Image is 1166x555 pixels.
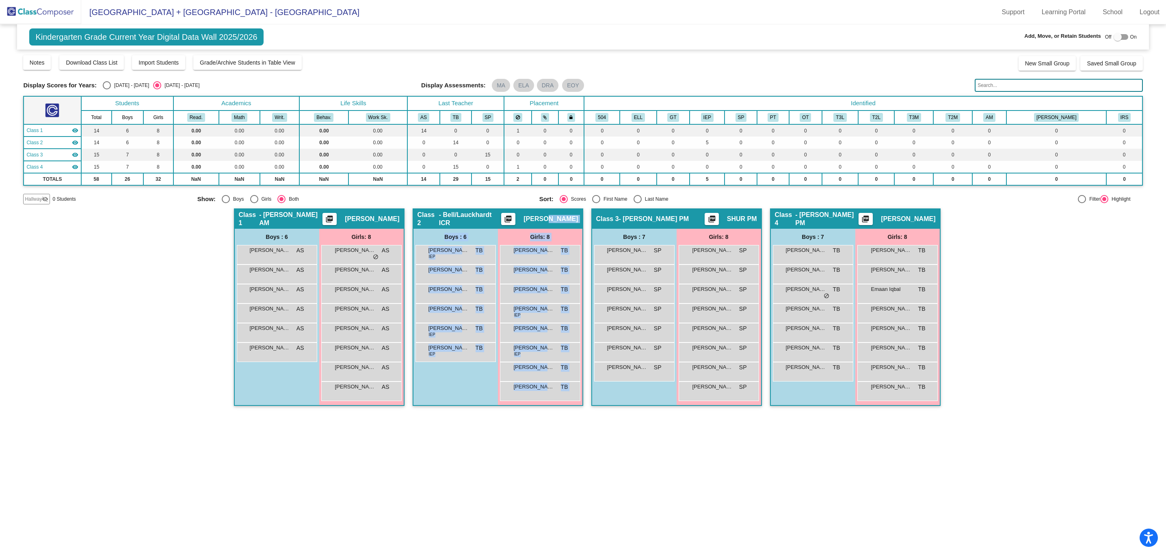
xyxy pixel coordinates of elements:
[707,215,716,226] mat-icon: picture_as_pdf
[858,111,894,124] th: Tier 2 ELA
[472,137,504,149] td: 0
[407,149,440,161] td: 0
[690,124,725,137] td: 0
[325,215,335,226] mat-icon: picture_as_pdf
[789,111,822,124] th: Occupational Therapy
[472,161,504,173] td: 0
[1106,173,1142,185] td: 0
[440,161,472,173] td: 15
[789,173,822,185] td: 0
[933,173,972,185] td: 0
[286,195,299,203] div: Both
[230,195,244,203] div: Boys
[132,55,185,70] button: Import Students
[193,55,302,70] button: Grade/Archive Students in Table View
[620,161,657,173] td: 0
[348,173,407,185] td: NaN
[1006,161,1106,173] td: 0
[532,161,558,173] td: 0
[1019,56,1076,71] button: New Small Group
[725,111,757,124] th: Speech
[421,82,486,89] span: Display Assessments:
[789,149,822,161] td: 0
[537,79,559,92] mat-chip: DRA
[972,124,1006,137] td: 0
[112,111,143,124] th: Boys
[143,173,173,185] td: 32
[654,246,662,255] span: SP
[789,137,822,149] td: 0
[692,246,733,254] span: [PERSON_NAME]
[933,124,972,137] td: 0
[786,246,826,254] span: [PERSON_NAME]
[894,173,933,185] td: 0
[561,246,568,255] span: TB
[584,96,1142,111] th: Identified
[476,246,483,255] span: TB
[299,149,348,161] td: 0.00
[584,124,620,137] td: 0
[558,137,584,149] td: 0
[1006,137,1106,149] td: 0
[24,124,81,137] td: Ashley Shur - Shur ML AM
[690,161,725,173] td: 0
[319,229,404,245] div: Girls: 8
[833,113,846,122] button: T3L
[1130,33,1137,41] span: On
[72,139,78,146] mat-icon: visibility
[299,137,348,149] td: 0.00
[933,149,972,161] td: 0
[771,229,855,245] div: Boys : 7
[382,266,389,274] span: AS
[870,113,883,122] button: T2L
[859,213,873,225] button: Print Students Details
[428,246,469,254] span: [PERSON_NAME]
[260,124,299,137] td: 0.00
[690,173,725,185] td: 5
[757,111,789,124] th: Physical Therapy
[258,195,272,203] div: Girls
[219,137,260,149] td: 0.00
[789,124,822,137] td: 0
[657,137,690,149] td: 0
[933,137,972,149] td: 0
[250,266,290,274] span: [PERSON_NAME]
[450,113,461,122] button: TB
[532,137,558,149] td: 0
[314,113,333,122] button: Behav.
[725,137,757,149] td: 0
[894,137,933,149] td: 0
[112,161,143,173] td: 7
[260,161,299,173] td: 0.00
[725,173,757,185] td: 0
[584,173,620,185] td: 0
[532,149,558,161] td: 0
[260,149,299,161] td: 0.00
[727,215,757,223] span: SHUR PM
[607,246,648,254] span: [PERSON_NAME]
[690,149,725,161] td: 0
[23,55,51,70] button: Notes
[833,246,840,255] span: TB
[335,246,376,254] span: [PERSON_NAME]
[568,195,586,203] div: Scores
[775,211,796,227] span: Class 4
[112,149,143,161] td: 7
[768,113,779,122] button: PT
[757,161,789,173] td: 0
[366,113,390,122] button: Work Sk.
[143,137,173,149] td: 8
[690,111,725,124] th: Individualized Education Plan
[143,149,173,161] td: 8
[200,59,295,66] span: Grade/Archive Students in Table View
[103,81,199,89] mat-radio-group: Select an option
[299,173,348,185] td: NaN
[260,173,299,185] td: NaN
[173,173,219,185] td: NaN
[260,137,299,149] td: 0.00
[539,195,875,203] mat-radio-group: Select an option
[620,111,657,124] th: English Language Learners
[440,124,472,137] td: 0
[66,59,117,66] span: Download Class List
[620,137,657,149] td: 0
